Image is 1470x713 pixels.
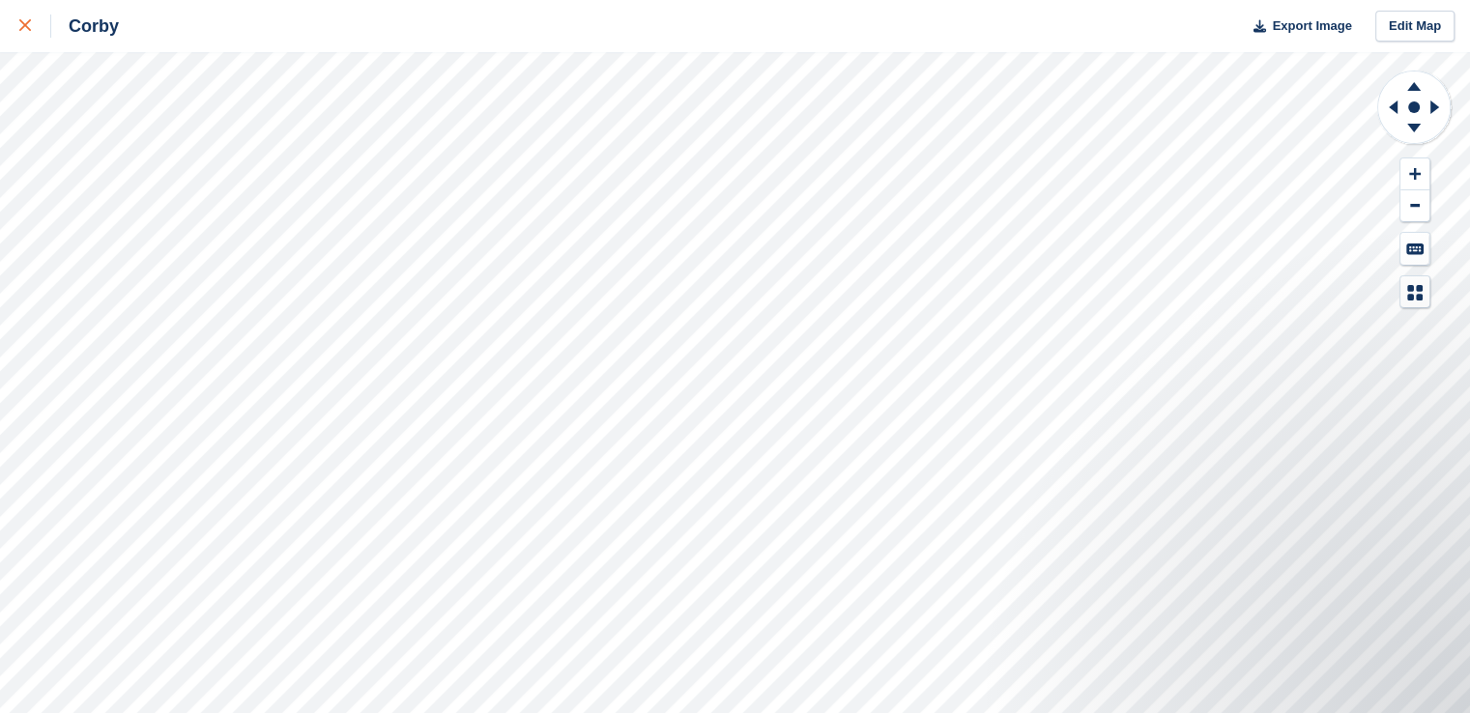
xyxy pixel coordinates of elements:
[1272,16,1351,36] span: Export Image
[1400,190,1429,222] button: Zoom Out
[1400,276,1429,308] button: Map Legend
[1400,158,1429,190] button: Zoom In
[51,14,119,38] div: Corby
[1242,11,1352,43] button: Export Image
[1400,233,1429,265] button: Keyboard Shortcuts
[1375,11,1455,43] a: Edit Map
